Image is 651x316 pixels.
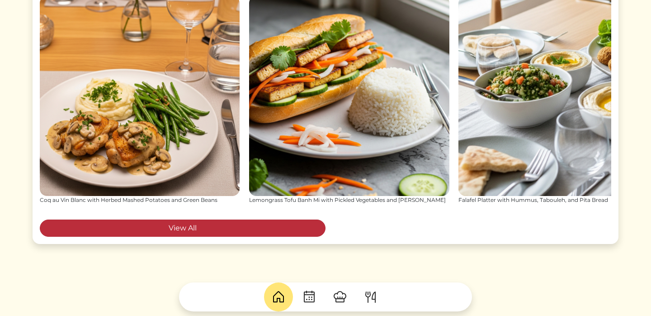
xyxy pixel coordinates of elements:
[271,290,286,304] img: House-9bf13187bcbb5817f509fe5e7408150f90897510c4275e13d0d5fca38e0b5951.svg
[40,220,325,237] a: View All
[249,196,449,204] div: Lemongrass Tofu Banh Mi with Pickled Vegetables and [PERSON_NAME]
[363,290,378,304] img: ForkKnife-55491504ffdb50bab0c1e09e7649658475375261d09fd45db06cec23bce548bf.svg
[302,290,316,304] img: CalendarDots-5bcf9d9080389f2a281d69619e1c85352834be518fbc73d9501aef674afc0d57.svg
[333,290,347,304] img: ChefHat-a374fb509e4f37eb0702ca99f5f64f3b6956810f32a249b33092029f8484b388.svg
[40,196,240,204] div: Coq au Vin Blanc with Herbed Mashed Potatoes and Green Beans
